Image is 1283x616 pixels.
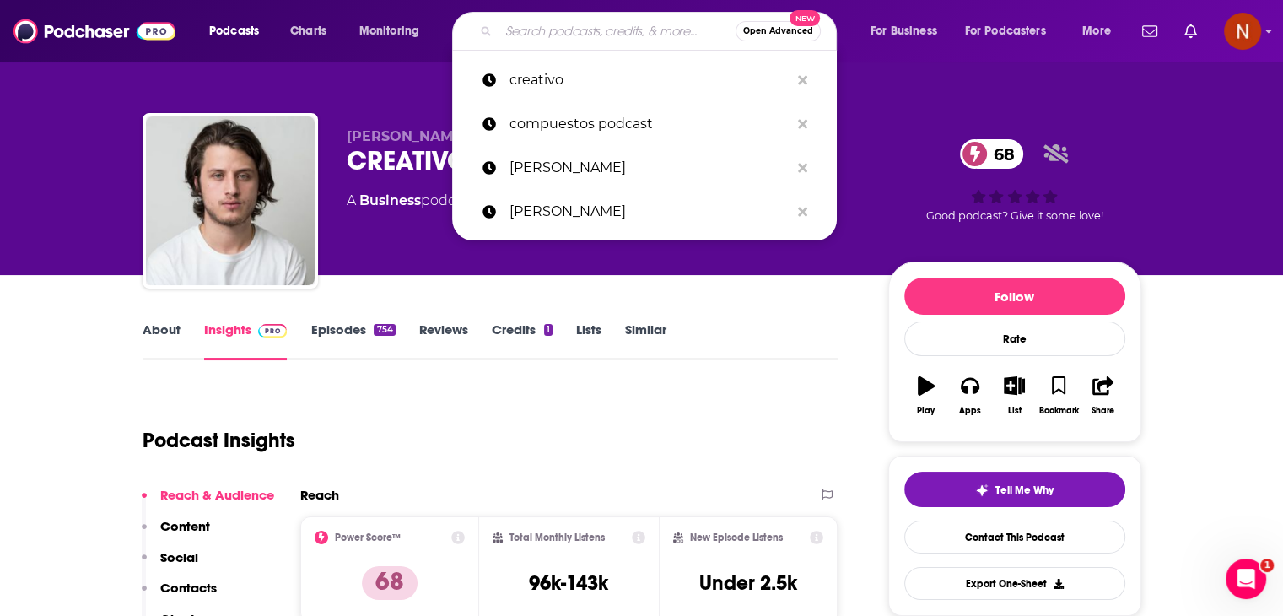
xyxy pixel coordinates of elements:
[904,567,1125,600] button: Export One-Sheet
[995,484,1054,497] span: Tell Me Why
[359,19,419,43] span: Monitoring
[871,19,937,43] span: For Business
[452,58,837,102] a: creativo
[142,580,217,611] button: Contacts
[374,324,395,336] div: 754
[509,102,790,146] p: compuestos podcast
[1224,13,1261,50] span: Logged in as AdelNBM
[359,192,421,208] a: Business
[1008,406,1022,416] div: List
[279,18,337,45] a: Charts
[258,324,288,338] img: Podchaser Pro
[468,12,853,51] div: Search podcasts, credits, & more...
[948,365,992,426] button: Apps
[509,146,790,190] p: roberto mzt
[904,521,1125,554] a: Contact This Podcast
[452,102,837,146] a: compuestos podcast
[954,18,1070,45] button: open menu
[290,19,326,43] span: Charts
[509,190,790,234] p: roberto
[509,532,605,543] h2: Total Monthly Listens
[197,18,281,45] button: open menu
[362,566,418,600] p: 68
[699,570,797,596] h3: Under 2.5k
[1224,13,1261,50] img: User Profile
[904,322,1125,356] div: Rate
[348,18,441,45] button: open menu
[1135,17,1164,46] a: Show notifications dropdown
[1037,365,1081,426] button: Bookmark
[904,472,1125,507] button: tell me why sparkleTell Me Why
[142,487,274,518] button: Reach & Audience
[625,322,666,360] a: Similar
[310,322,395,360] a: Episodes754
[499,18,736,45] input: Search podcasts, credits, & more...
[1082,19,1111,43] span: More
[160,580,217,596] p: Contacts
[743,27,813,35] span: Open Advanced
[1070,18,1132,45] button: open menu
[1224,13,1261,50] button: Show profile menu
[959,406,981,416] div: Apps
[977,139,1023,169] span: 68
[529,570,608,596] h3: 96k-143k
[347,128,467,144] span: [PERSON_NAME]
[690,532,783,543] h2: New Episode Listens
[904,278,1125,315] button: Follow
[576,322,601,360] a: Lists
[160,518,210,534] p: Content
[142,518,210,549] button: Content
[888,128,1141,233] div: 68Good podcast? Give it some love!
[1038,406,1078,416] div: Bookmark
[965,19,1046,43] span: For Podcasters
[209,19,259,43] span: Podcasts
[960,139,1023,169] a: 68
[544,324,553,336] div: 1
[917,406,935,416] div: Play
[146,116,315,285] img: CREATIVO
[736,21,821,41] button: Open AdvancedNew
[1081,365,1124,426] button: Share
[790,10,820,26] span: New
[1260,559,1274,572] span: 1
[452,190,837,234] a: [PERSON_NAME]
[204,322,288,360] a: InsightsPodchaser Pro
[509,58,790,102] p: creativo
[160,487,274,503] p: Reach & Audience
[1226,559,1266,599] iframe: Intercom live chat
[335,532,401,543] h2: Power Score™
[142,549,198,581] button: Social
[143,322,181,360] a: About
[904,365,948,426] button: Play
[926,209,1103,222] span: Good podcast? Give it some love!
[1092,406,1114,416] div: Share
[300,487,339,503] h2: Reach
[975,484,989,497] img: tell me why sparkle
[492,322,553,360] a: Credits1
[419,322,468,360] a: Reviews
[160,549,198,565] p: Social
[452,146,837,190] a: [PERSON_NAME]
[992,365,1036,426] button: List
[347,191,475,211] div: A podcast
[13,15,175,47] img: Podchaser - Follow, Share and Rate Podcasts
[143,428,295,453] h1: Podcast Insights
[1178,17,1204,46] a: Show notifications dropdown
[859,18,958,45] button: open menu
